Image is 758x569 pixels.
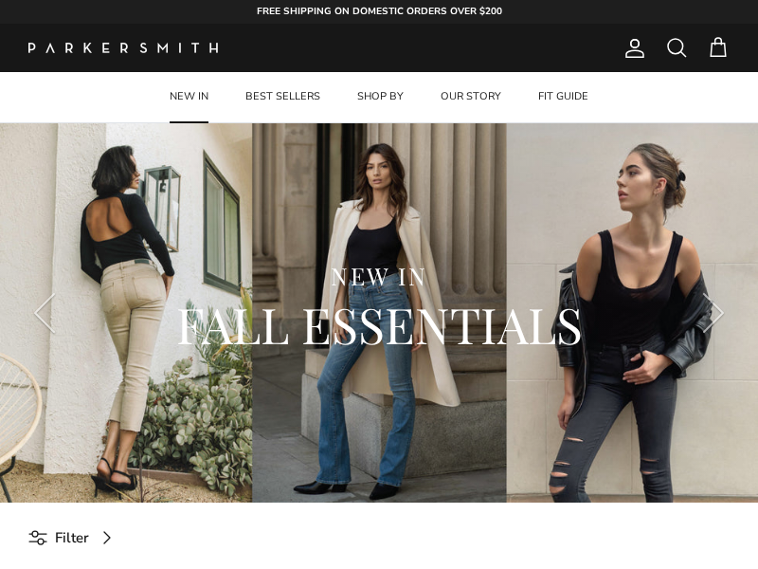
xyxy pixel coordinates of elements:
a: SHOP BY [340,72,421,122]
h2: FALL ESSENTIALS [85,292,673,356]
a: OUR STORY [424,72,518,122]
a: Filter [28,517,125,560]
img: Parker Smith [28,43,218,53]
strong: FREE SHIPPING ON DOMESTIC ORDERS OVER $200 [257,5,502,18]
a: FIT GUIDE [521,72,605,122]
div: NEW IN [85,261,673,292]
a: BEST SELLERS [228,72,337,122]
a: Account [616,37,646,60]
span: Filter [55,526,89,549]
a: NEW IN [153,72,226,122]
